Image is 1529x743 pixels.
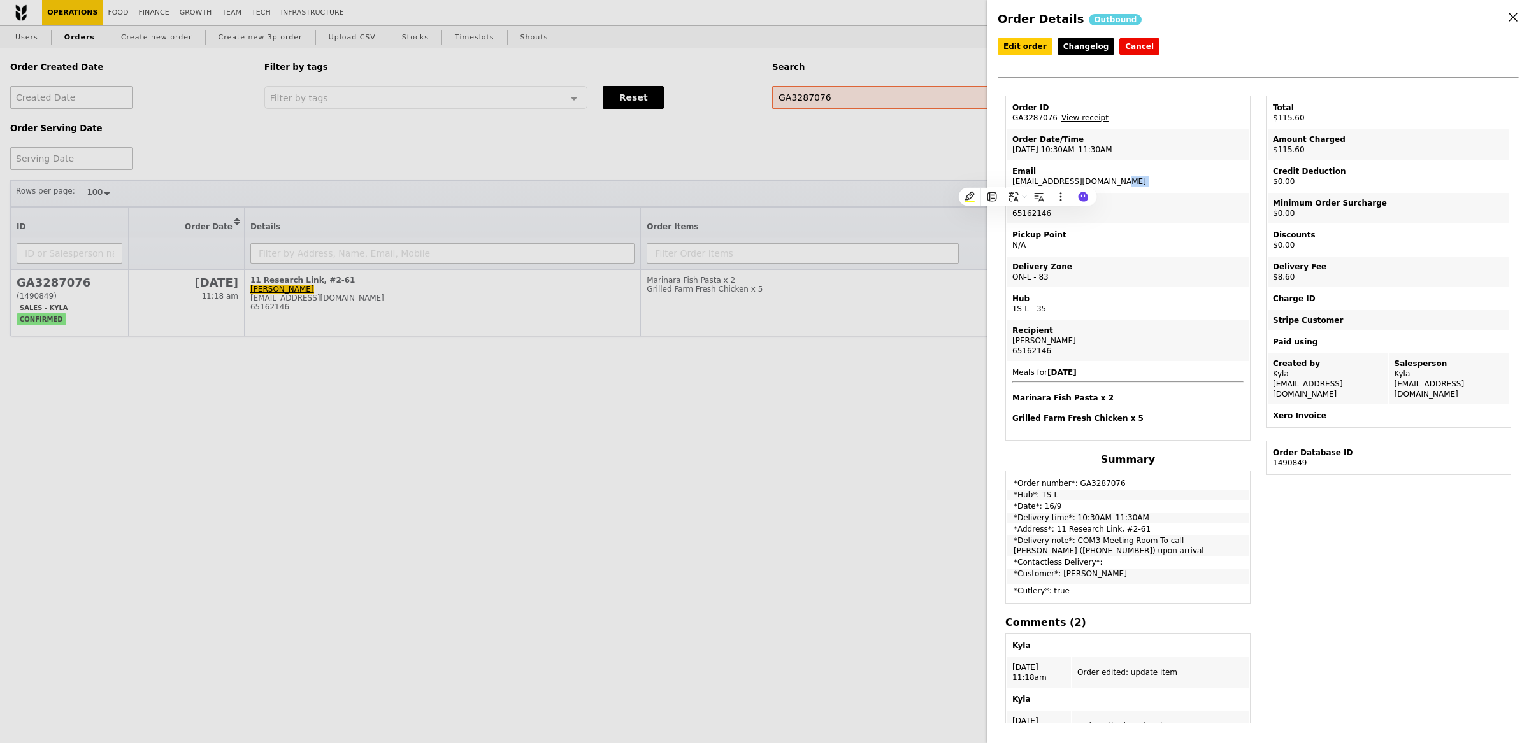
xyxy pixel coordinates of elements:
[1395,358,1505,369] div: Salesperson
[1072,657,1249,688] td: Order edited: update item
[1007,586,1249,602] td: *Cutlery*: true
[1273,134,1504,145] div: Amount Charged
[1007,569,1249,584] td: *Customer*: [PERSON_NAME]
[1058,38,1115,55] a: Changelog
[1273,198,1504,208] div: Minimum Order Surcharge
[1273,230,1504,240] div: Discounts
[998,12,1084,25] span: Order Details
[1273,358,1383,369] div: Created by
[1007,535,1249,556] td: *Delivery note*: COM3 Meeting Room To call [PERSON_NAME] ([PHONE_NUMBER]) upon arrival
[1061,113,1109,122] a: View receipt
[1268,257,1509,287] td: $8.60
[1012,336,1244,346] div: [PERSON_NAME]
[1012,368,1244,423] span: Meals for
[1012,346,1244,356] div: 65162146
[998,38,1052,55] a: Edit order
[1012,198,1244,208] div: Mobile
[1072,711,1249,741] td: Order edited: update item
[1012,166,1244,176] div: Email
[1005,616,1251,628] h4: Comments (2)
[1273,448,1504,458] div: Order Database ID
[1012,103,1244,113] div: Order ID
[1007,161,1249,192] td: [EMAIL_ADDRESS][DOMAIN_NAME]
[1012,134,1244,145] div: Order Date/Time
[1268,129,1509,160] td: $115.60
[1007,257,1249,287] td: ON-L - 83
[1007,129,1249,160] td: [DATE] 10:30AM–11:30AM
[1007,557,1249,567] td: *Contactless Delivery*:
[1012,262,1244,272] div: Delivery Zone
[1012,663,1047,682] span: [DATE] 11:18am
[1007,288,1249,319] td: TS-L - 35
[1273,337,1504,347] div: Paid using
[1007,225,1249,255] td: N/A
[1012,393,1244,403] h4: Marinara Fish Pasta x 2
[1012,294,1244,304] div: Hub
[1268,442,1509,473] td: 1490849
[1012,230,1244,240] div: Pickup Point
[1389,353,1510,404] td: Kyla [EMAIL_ADDRESS][DOMAIN_NAME]
[1273,315,1504,325] div: Stripe Customer
[1268,161,1509,192] td: $0.00
[1273,103,1504,113] div: Total
[1007,472,1249,488] td: *Order number*: GA3287076
[1058,113,1061,122] span: –
[1012,325,1244,336] div: Recipient
[1268,193,1509,223] td: $0.00
[1007,490,1249,500] td: *Hub*: TS-L
[1273,262,1504,272] div: Delivery Fee
[1007,501,1249,511] td: *Date*: 16/9
[1012,716,1047,735] span: [DATE] 11:18am
[1273,294,1504,304] div: Charge ID
[1268,353,1388,404] td: Kyla [EMAIL_ADDRESS][DOMAIN_NAME]
[1007,524,1249,534] td: *Address*: 11 Research Link, #2-61
[1047,368,1077,377] b: [DATE]
[1007,193,1249,223] td: 65162146
[1012,413,1244,423] h4: Grilled Farm Fresh Chicken x 5
[1007,97,1249,128] td: GA3287076
[1268,225,1509,255] td: $0.00
[1012,641,1031,650] b: Kyla
[1012,695,1031,704] b: Kyla
[1089,14,1142,25] div: Outbound
[1005,453,1251,465] h4: Summary
[1119,38,1159,55] button: Cancel
[1268,97,1509,128] td: $115.60
[1273,166,1504,176] div: Credit Deduction
[1007,513,1249,523] td: *Delivery time*: 10:30AM–11:30AM
[1273,411,1504,421] div: Xero Invoice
